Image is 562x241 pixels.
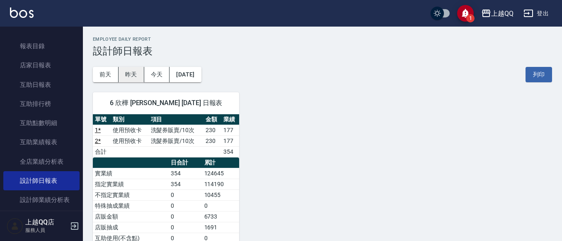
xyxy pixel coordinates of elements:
[93,222,169,233] td: 店販抽成
[491,8,514,19] div: 上越QQ
[93,189,169,200] td: 不指定實業績
[111,125,148,135] td: 使用預收卡
[202,179,240,189] td: 114190
[203,114,221,125] th: 金額
[93,67,119,82] button: 前天
[202,189,240,200] td: 10455
[149,135,203,146] td: 洗髮券販賣/10次
[119,67,144,82] button: 昨天
[93,45,552,57] h3: 設計師日報表
[169,157,202,168] th: 日合計
[526,67,552,82] button: 列印
[202,222,240,233] td: 1691
[169,179,202,189] td: 354
[202,157,240,168] th: 累計
[3,37,80,56] a: 報表目錄
[149,114,203,125] th: 項目
[169,200,202,211] td: 0
[169,222,202,233] td: 0
[3,94,80,113] a: 互助排行榜
[144,67,170,82] button: 今天
[221,146,239,157] td: 354
[203,135,221,146] td: 230
[221,135,239,146] td: 177
[3,190,80,209] a: 設計師業績分析表
[103,99,229,107] span: 6 欣樺 [PERSON_NAME] [DATE] 日報表
[170,67,201,82] button: [DATE]
[3,133,80,152] a: 互助業績報表
[457,5,474,22] button: save
[93,211,169,222] td: 店販金額
[93,179,169,189] td: 指定實業績
[93,200,169,211] td: 特殊抽成業績
[169,168,202,179] td: 354
[93,114,239,157] table: a dense table
[111,114,148,125] th: 類別
[93,146,111,157] td: 合計
[202,200,240,211] td: 0
[3,75,80,94] a: 互助日報表
[3,152,80,171] a: 全店業績分析表
[93,114,111,125] th: 單號
[3,171,80,190] a: 設計師日報表
[93,37,552,42] h2: Employee Daily Report
[221,114,239,125] th: 業績
[520,6,552,21] button: 登出
[221,125,239,135] td: 177
[149,125,203,135] td: 洗髮券販賣/10次
[93,168,169,179] td: 實業績
[3,56,80,75] a: 店家日報表
[202,211,240,222] td: 6733
[25,226,68,234] p: 服務人員
[3,209,80,229] a: 設計師業績月報表
[169,211,202,222] td: 0
[203,125,221,135] td: 230
[202,168,240,179] td: 124645
[478,5,517,22] button: 上越QQ
[466,14,475,22] span: 1
[3,113,80,133] a: 互助點數明細
[25,218,68,226] h5: 上越QQ店
[111,135,148,146] td: 使用預收卡
[169,189,202,200] td: 0
[7,218,23,234] img: Person
[10,7,34,18] img: Logo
